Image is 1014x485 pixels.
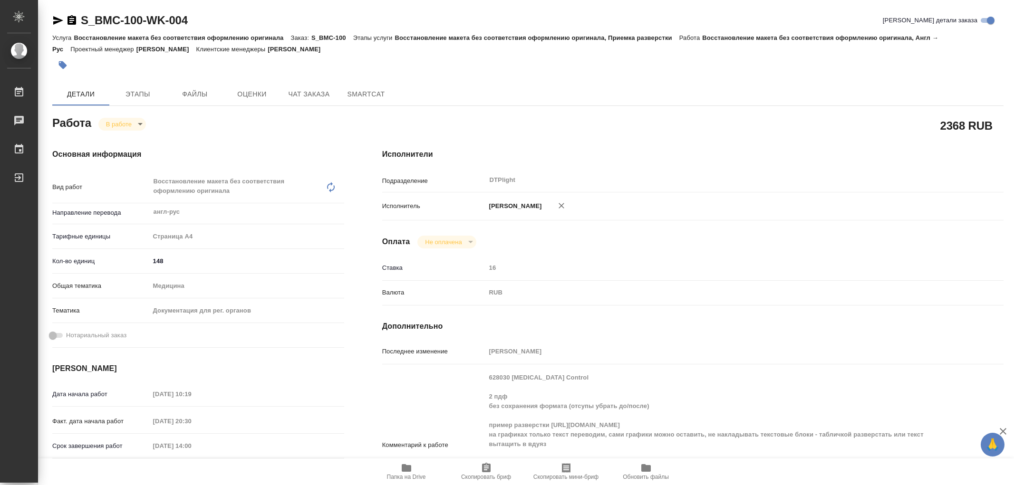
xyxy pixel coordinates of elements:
p: Клиентские менеджеры [196,46,268,53]
span: 🙏 [985,435,1001,455]
button: Скопировать мини-бриф [526,458,606,485]
button: 🙏 [981,433,1004,456]
h4: Дополнительно [382,321,1004,332]
h4: Исполнители [382,149,1004,160]
div: В работе [417,236,476,248]
span: Нотариальный заказ [66,331,126,340]
button: Добавить тэг [52,55,73,76]
p: Комментарий к работе [382,440,486,450]
p: Услуга [52,34,74,41]
p: Восстановление макета без соответствия оформлению оригинала, Приемка разверстки [395,34,679,41]
p: Этапы услуги [353,34,395,41]
p: Вид работ [52,182,150,192]
p: Срок завершения работ [52,441,150,451]
h2: 2368 RUB [940,117,993,133]
p: Восстановление макета без соответствия оформлению оригинала [74,34,290,41]
button: Скопировать ссылку [66,15,77,26]
div: Страница А4 [150,228,344,245]
button: Папка на Drive [367,458,446,485]
span: Скопировать мини-бриф [533,474,599,480]
input: Пустое поле [150,414,233,428]
p: Подразделение [382,176,486,186]
p: Проектный менеджер [70,46,136,53]
input: Пустое поле [486,344,952,358]
p: Ставка [382,263,486,273]
button: Не оплачена [422,238,464,246]
p: [PERSON_NAME] [268,46,328,53]
p: Направление перевода [52,208,150,218]
p: Валюта [382,288,486,297]
button: Удалить исполнителя [551,195,572,216]
div: Документация для рег. органов [150,303,344,319]
p: [PERSON_NAME] [136,46,196,53]
button: В работе [103,120,135,128]
span: Обновить файлы [623,474,669,480]
span: Скопировать бриф [461,474,511,480]
span: Оценки [229,88,275,100]
h4: [PERSON_NAME] [52,363,344,374]
div: В работе [98,118,146,131]
button: Скопировать ссылку для ЯМессенджера [52,15,64,26]
span: Детали [58,88,104,100]
p: Исполнитель [382,201,486,211]
p: Последнее изменение [382,347,486,356]
h4: Оплата [382,236,410,247]
div: Медицина [150,278,344,294]
span: Чат заказа [286,88,332,100]
p: S_BMC-100 [311,34,353,41]
div: RUB [486,285,952,301]
button: Обновить файлы [606,458,686,485]
h2: Работа [52,114,91,131]
span: Этапы [115,88,161,100]
a: S_BMC-100-WK-004 [81,14,188,27]
p: Факт. дата начала работ [52,417,150,426]
button: Скопировать бриф [446,458,526,485]
span: Папка на Drive [387,474,426,480]
p: Заказ: [290,34,311,41]
p: Работа [679,34,703,41]
p: Общая тематика [52,281,150,291]
input: Пустое поле [486,261,952,275]
p: Тематика [52,306,150,315]
h4: Основная информация [52,149,344,160]
span: Файлы [172,88,218,100]
p: Кол-во единиц [52,257,150,266]
span: [PERSON_NAME] детали заказа [883,16,977,25]
input: ✎ Введи что-нибудь [150,254,344,268]
span: SmartCat [343,88,389,100]
input: Пустое поле [150,439,233,453]
p: [PERSON_NAME] [486,201,542,211]
input: Пустое поле [150,387,233,401]
p: Дата начала работ [52,390,150,399]
p: Тарифные единицы [52,232,150,241]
